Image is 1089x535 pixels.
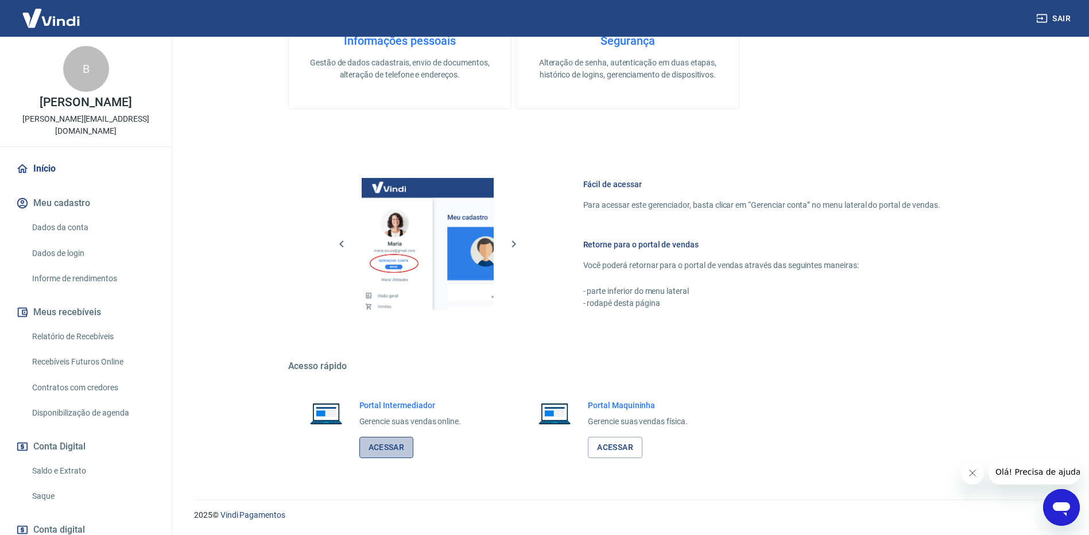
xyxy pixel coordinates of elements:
a: Dados da conta [28,216,158,239]
a: Informe de rendimentos [28,267,158,290]
img: Imagem de um notebook aberto [530,400,579,427]
span: Olá! Precisa de ajuda? [7,8,96,17]
p: 2025 © [194,509,1061,521]
h6: Retorne para o portal de vendas [583,239,940,250]
p: - parte inferior do menu lateral [583,285,940,297]
a: Dados de login [28,242,158,265]
h4: Segurança [535,34,720,48]
p: Gestão de dados cadastrais, envio de documentos, alteração de telefone e endereços. [307,57,493,81]
h5: Acesso rápido [288,360,968,372]
img: Vindi [14,1,88,36]
a: Saldo e Extrato [28,459,158,483]
a: Acessar [588,437,642,458]
a: Relatório de Recebíveis [28,325,158,348]
p: [PERSON_NAME] [40,96,131,108]
a: Saque [28,484,158,508]
a: Recebíveis Futuros Online [28,350,158,374]
iframe: Fechar mensagem [961,462,984,484]
p: Para acessar este gerenciador, basta clicar em “Gerenciar conta” no menu lateral do portal de ven... [583,199,940,211]
p: - rodapé desta página [583,297,940,309]
a: Acessar [359,437,414,458]
button: Sair [1034,8,1075,29]
h6: Portal Maquininha [588,400,688,411]
p: Alteração de senha, autenticação em duas etapas, histórico de logins, gerenciamento de dispositivos. [535,57,720,81]
button: Conta Digital [14,434,158,459]
p: Gerencie suas vendas física. [588,416,688,428]
a: Disponibilização de agenda [28,401,158,425]
h6: Portal Intermediador [359,400,462,411]
iframe: Mensagem da empresa [989,459,1080,484]
div: B [63,46,109,92]
p: [PERSON_NAME][EMAIL_ADDRESS][DOMAIN_NAME] [9,113,162,137]
a: Contratos com credores [28,376,158,400]
iframe: Botão para abrir a janela de mensagens [1043,489,1080,526]
img: Imagem de um notebook aberto [302,400,350,427]
button: Meu cadastro [14,191,158,216]
h4: Informações pessoais [307,34,493,48]
img: Imagem da dashboard mostrando o botão de gerenciar conta na sidebar no lado esquerdo [362,178,494,310]
a: Início [14,156,158,181]
p: Gerencie suas vendas online. [359,416,462,428]
p: Você poderá retornar para o portal de vendas através das seguintes maneiras: [583,259,940,272]
a: Vindi Pagamentos [220,510,285,520]
button: Meus recebíveis [14,300,158,325]
h6: Fácil de acessar [583,179,940,190]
